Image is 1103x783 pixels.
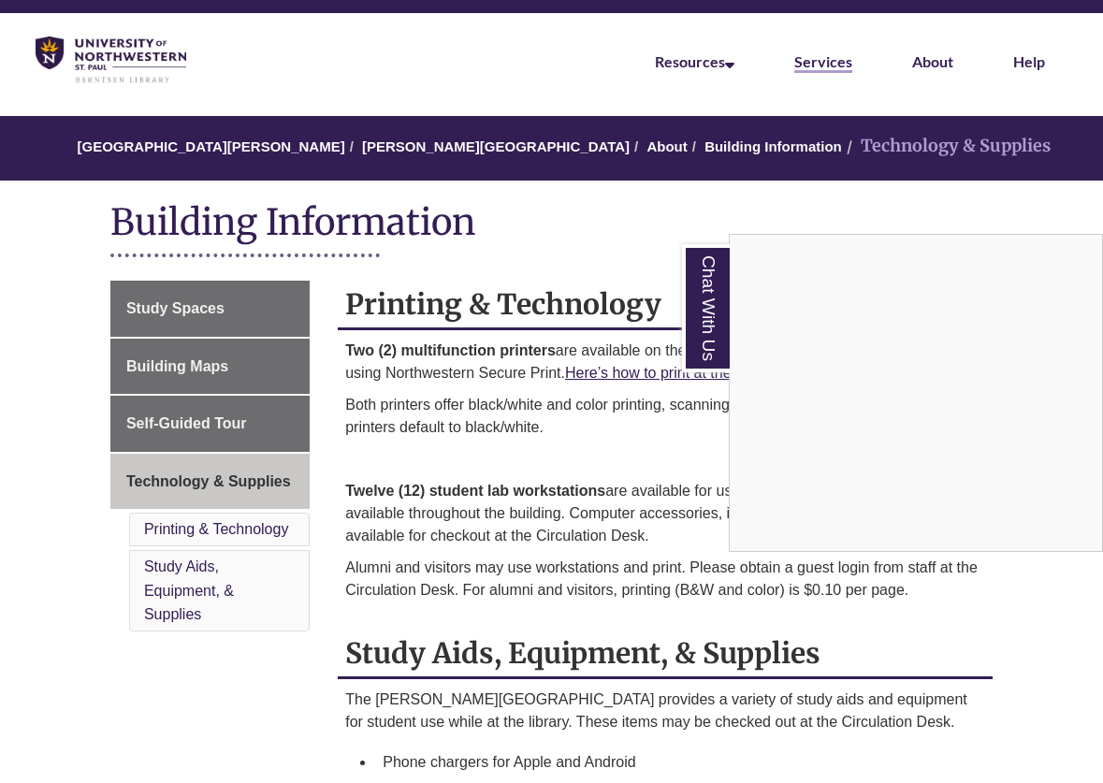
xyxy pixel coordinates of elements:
[729,234,1103,552] div: Chat With Us
[794,52,852,73] a: Services
[730,235,1102,551] iframe: Chat Widget
[1013,52,1045,70] a: Help
[682,244,730,372] a: Chat With Us
[36,36,186,84] img: UNWSP Library Logo
[655,52,734,70] a: Resources
[912,52,953,70] a: About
